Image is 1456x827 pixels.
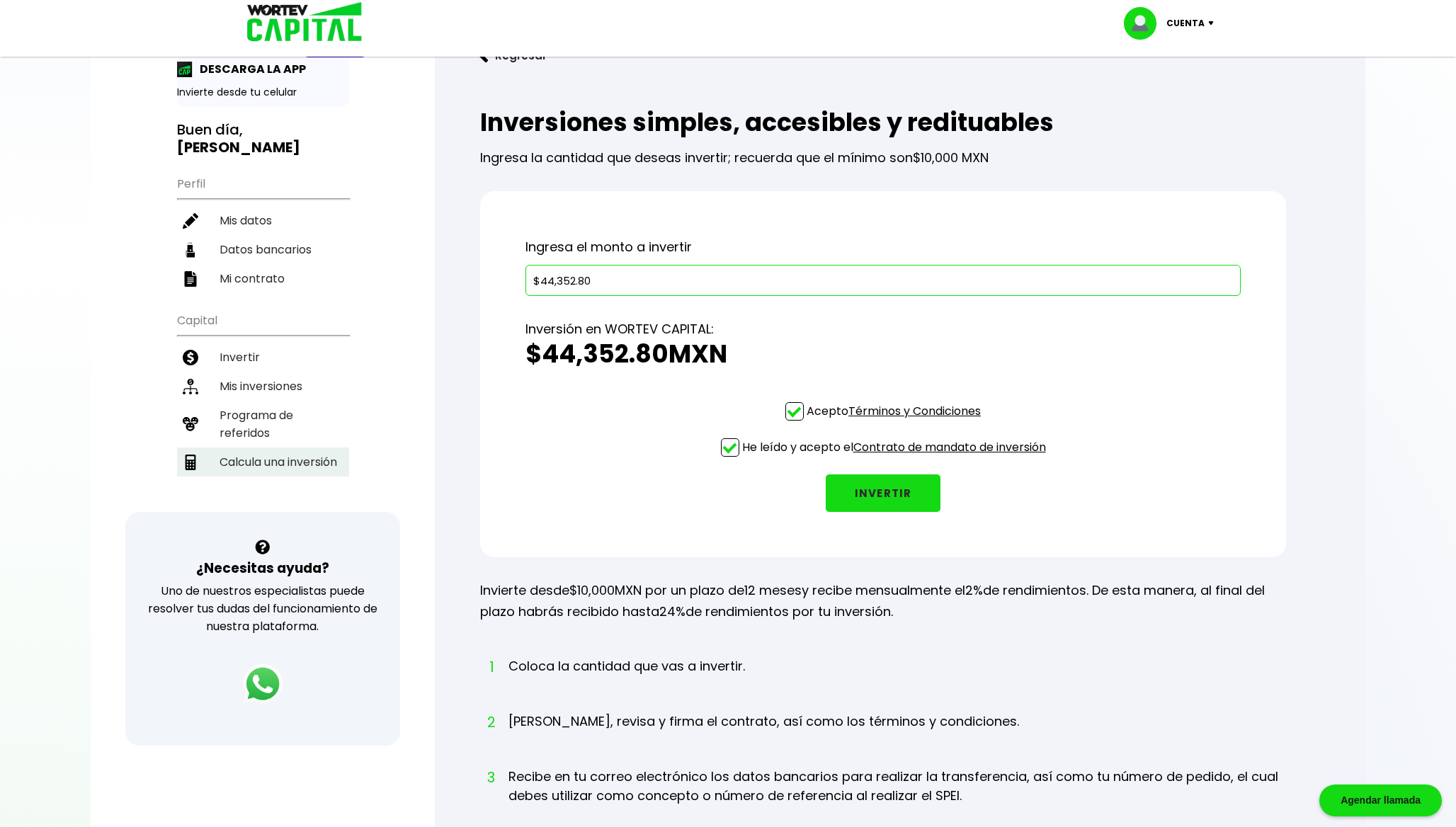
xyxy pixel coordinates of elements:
[183,271,198,287] img: contrato-icon.f2db500c.svg
[480,580,1286,622] p: Invierte desde MXN por un plazo de y recibe mensualmente el de rendimientos. De esta manera, al f...
[177,264,349,293] a: Mi contrato
[913,149,989,166] span: $10,000 MXN
[177,372,349,401] a: Mis inversiones
[480,108,1286,137] h2: Inversiones simples, accesibles y redituables
[193,60,306,78] p: DESCARGA LA APP
[183,455,198,470] img: calculadora-icon.17d418c4.svg
[487,656,494,678] span: 1
[848,403,981,419] a: Términos y Condiciones
[826,474,940,512] button: INVERTIR
[243,664,283,704] img: logos_whatsapp-icon.242b2217.svg
[742,438,1046,456] p: He leído y acepto el
[177,206,349,235] a: Mis datos
[177,343,349,372] a: Invertir
[1124,7,1166,40] img: profile-image
[144,582,382,635] p: Uno de nuestros especialistas puede resolver tus dudas del funcionamiento de nuestra plataforma.
[807,402,981,420] p: Acepto
[508,656,745,702] li: Coloca la cantidad que vas a invertir.
[183,242,198,258] img: datos-icon.10cf9172.svg
[183,416,198,432] img: recomiendanos-icon.9b8e9327.svg
[487,767,494,788] span: 3
[183,213,198,229] img: editar-icon.952d3147.svg
[1319,785,1442,816] div: Agendar llamada
[1166,13,1205,34] p: Cuenta
[177,137,300,157] b: [PERSON_NAME]
[177,447,349,477] a: Calcula una inversión
[508,712,1019,758] li: [PERSON_NAME], revisa y firma el contrato, así como los términos y condiciones.
[853,439,1046,455] a: Contrato de mandato de inversión
[659,603,686,620] span: 24%
[177,401,349,447] a: Programa de referidos
[525,340,1241,368] h2: $44,352.80 MXN
[525,236,1241,258] p: Ingresa el monto a invertir
[480,137,1286,169] p: Ingresa la cantidad que deseas invertir; recuerda que el mínimo son
[177,235,349,264] a: Datos bancarios
[1205,21,1224,25] img: icon-down
[177,304,349,512] ul: Capital
[177,121,349,156] h3: Buen día,
[177,168,349,293] ul: Perfil
[183,350,198,365] img: invertir-icon.b3b967d7.svg
[177,62,193,77] img: app-icon
[569,581,615,599] span: $10,000
[744,581,802,599] span: 12 meses
[183,379,198,394] img: inversiones-icon.6695dc30.svg
[525,319,1241,340] p: Inversión en WORTEV CAPITAL:
[487,712,494,733] span: 2
[177,85,349,100] p: Invierte desde tu celular
[196,558,329,578] h3: ¿Necesitas ayuda?
[965,581,983,599] span: 2%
